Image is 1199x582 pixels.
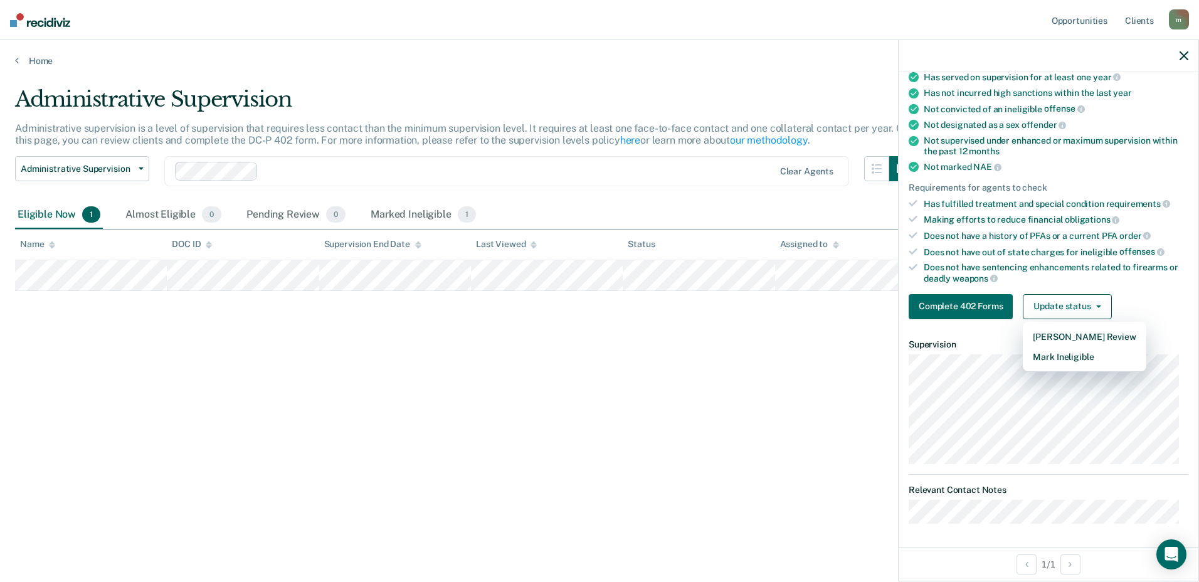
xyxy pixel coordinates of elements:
button: Previous Opportunity [1017,554,1037,574]
div: Almost Eligible [123,201,224,229]
a: our methodology [730,134,808,146]
button: [PERSON_NAME] Review [1023,327,1146,347]
div: Open Intercom Messenger [1156,539,1186,569]
span: obligations [1065,214,1119,225]
span: 0 [202,206,221,223]
span: months [969,146,999,156]
div: Administrative Supervision [15,87,914,122]
span: Administrative Supervision [21,164,134,174]
a: Navigate to form link [909,294,1018,319]
div: Clear agents [780,166,833,177]
span: year [1113,88,1131,98]
span: offense [1044,103,1085,114]
div: Eligible Now [15,201,103,229]
div: Assigned to [780,239,839,250]
div: 1 / 1 [899,548,1198,581]
div: Has served on supervision for at least one [924,71,1188,83]
span: offender [1022,120,1067,130]
div: Does not have out of state charges for ineligible [924,246,1188,258]
div: Status [628,239,655,250]
div: Name [20,239,55,250]
span: offenses [1119,246,1165,257]
button: Next Opportunity [1060,554,1080,574]
div: Requirements for agents to check [909,183,1188,193]
button: Update status [1023,294,1111,319]
div: Not marked [924,161,1188,172]
div: DOC ID [172,239,212,250]
dt: Supervision [909,339,1188,350]
div: Not supervised under enhanced or maximum supervision within the past 12 [924,135,1188,157]
span: 1 [458,206,476,223]
div: Last Viewed [476,239,537,250]
span: 0 [326,206,346,223]
div: Has not incurred high sanctions within the last [924,88,1188,98]
div: Does not have a history of PFAs or a current PFA order [924,230,1188,241]
p: Administrative supervision is a level of supervision that requires less contact than the minimum ... [15,122,909,146]
dt: Relevant Contact Notes [909,485,1188,495]
div: Has fulfilled treatment and special condition [924,198,1188,209]
a: here [620,134,640,146]
button: Complete 402 Forms [909,294,1013,319]
div: m [1169,9,1189,29]
span: requirements [1106,199,1170,209]
span: weapons [953,273,998,283]
div: Making efforts to reduce financial [924,214,1188,225]
span: year [1093,72,1121,82]
div: Does not have sentencing enhancements related to firearms or deadly [924,262,1188,283]
div: Supervision End Date [324,239,421,250]
span: 1 [82,206,100,223]
a: Home [15,55,1184,66]
img: Recidiviz [10,13,70,27]
div: Not designated as a sex [924,119,1188,130]
div: Marked Ineligible [368,201,478,229]
span: NAE [973,162,1001,172]
div: Not convicted of an ineligible [924,103,1188,115]
div: Pending Review [244,201,348,229]
button: Mark Ineligible [1023,347,1146,367]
